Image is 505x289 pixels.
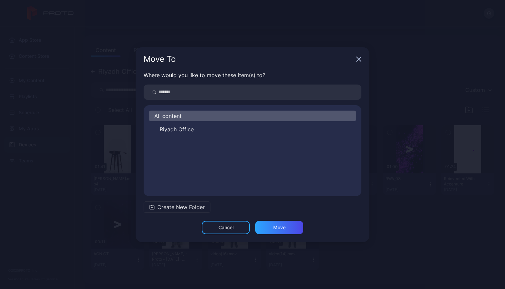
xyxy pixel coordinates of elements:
[218,225,233,230] div: Cancel
[149,124,356,135] button: Riyadh Office
[154,112,182,120] span: All content
[202,221,250,234] button: Cancel
[144,71,361,79] p: Where would you like to move these item(s) to?
[157,203,205,211] span: Create New Folder
[255,221,303,234] button: Move
[273,225,286,230] div: Move
[144,55,353,63] div: Move To
[160,125,194,133] span: Riyadh Office
[144,201,210,213] button: Create New Folder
